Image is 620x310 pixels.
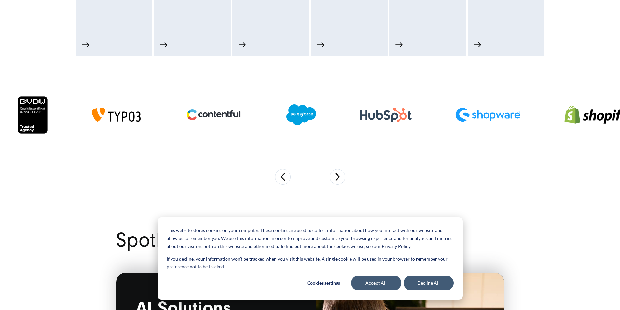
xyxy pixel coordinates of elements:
img: Salesforce Partner Agency - Digital Agency SUNZINET [286,104,316,125]
img: Shopware Partner Agency - E-commerce Agency SUNZINET [455,108,520,122]
img: HubSpot Gold Partner Agency - Digital Agency SUNZINET [360,108,412,122]
div: Cookie banner [158,217,463,300]
button: Decline All [404,276,454,290]
button: Accept All [351,276,401,290]
h2: Spotlight [116,230,504,250]
button: Cookies settings [299,276,349,290]
img: Contentful Partner Agency - Digtial Agency for headless CMS Development SUNZINET [184,104,243,126]
button: Previous [275,169,291,185]
button: Next [330,169,345,185]
p: This website stores cookies on your computer. These cookies are used to collect information about... [167,226,454,250]
img: TYPO3 Gold Memeber Agency - Digital Agency fpr TYPO3 CMS Development SUNZINET [92,108,141,122]
img: BVDW Quality certificate - Full Service Digital Agency SUNZINET [17,96,48,134]
p: If you decline, your information won’t be tracked when you visit this website. A single cookie wi... [167,255,454,271]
